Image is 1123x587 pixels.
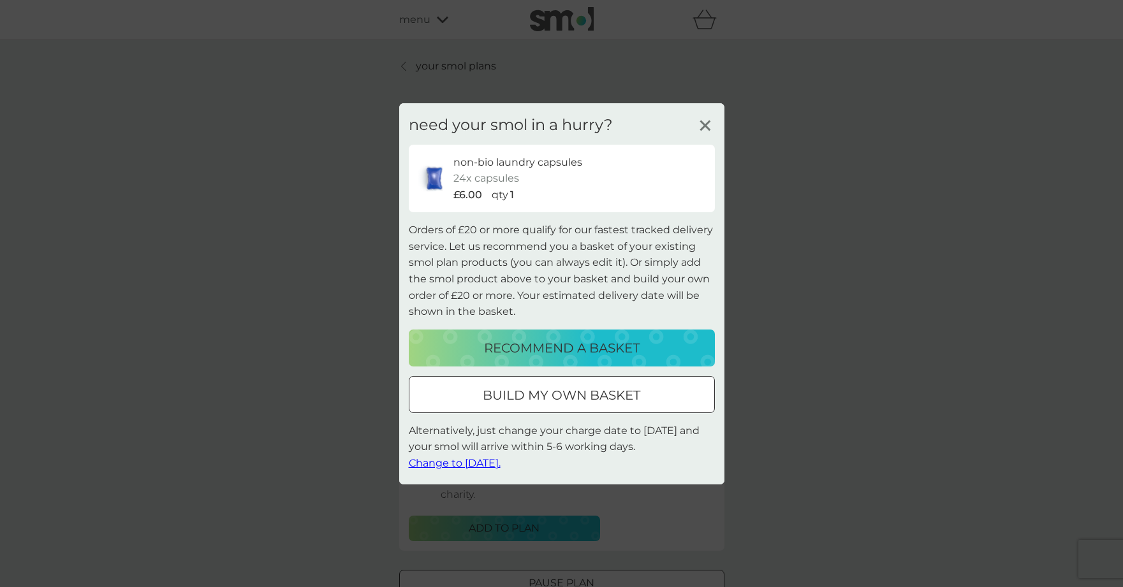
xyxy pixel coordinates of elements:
[409,222,715,320] p: Orders of £20 or more qualify for our fastest tracked delivery service. Let us recommend you a ba...
[492,187,508,203] p: qty
[409,330,715,366] button: recommend a basket
[453,187,482,203] p: £6.00
[409,423,715,472] p: Alternatively, just change your charge date to [DATE] and your smol will arrive within 5-6 workin...
[484,338,640,358] p: recommend a basket
[409,376,715,413] button: build my own basket
[510,187,514,203] p: 1
[483,385,640,405] p: build my own basket
[453,154,582,170] p: non-bio laundry capsules
[453,170,519,187] p: 24x capsules
[409,115,613,134] h3: need your smol in a hurry?
[409,457,501,469] span: Change to [DATE].
[409,455,501,472] button: Change to [DATE].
